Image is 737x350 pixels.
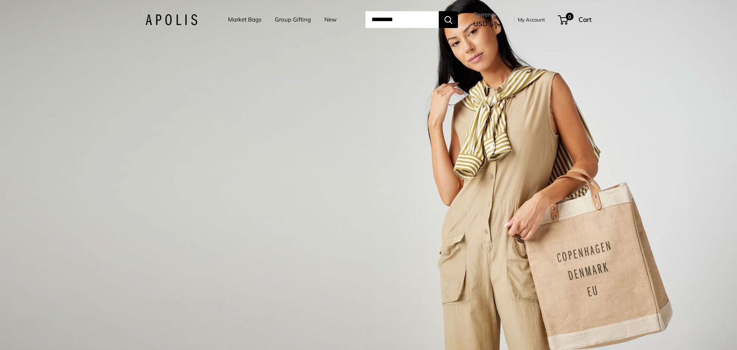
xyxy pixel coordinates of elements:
[365,11,439,28] input: Search...
[578,15,592,23] span: Cart
[228,14,261,25] a: Market Bags
[473,9,501,20] span: Currency
[439,11,458,28] button: Search
[518,15,545,24] a: My Account
[566,13,573,20] span: 0
[559,13,592,26] a: 0 Cart
[324,14,337,25] a: New
[275,14,311,25] a: Group Gifting
[145,14,197,25] img: Apolis
[473,18,501,30] button: USD $
[473,20,493,28] span: USD $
